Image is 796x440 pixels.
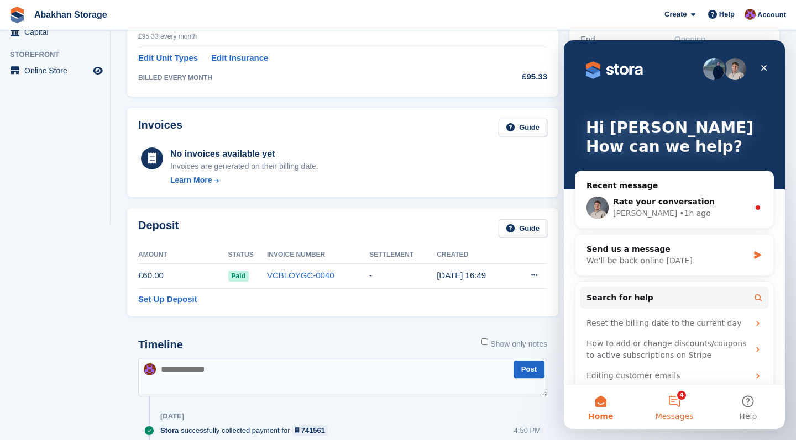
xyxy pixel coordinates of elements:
div: [DATE] [160,412,184,421]
th: Created [437,246,511,264]
a: VCBLOYGC-0040 [267,271,334,280]
td: - [369,263,437,288]
img: stora-icon-8386f47178a22dfd0bd8f6a31ec36ba5ce8667c1dd55bd0f319d3a0aa187defe.svg [9,7,25,23]
time: 2025-08-25 15:49:39 UTC [437,271,486,280]
div: £95.33 every month [138,31,480,41]
div: Invoices are generated on their billing date. [170,161,318,172]
div: 4:50 PM [514,425,541,436]
a: 741561 [292,425,328,436]
td: £60.00 [138,263,228,288]
a: Learn More [170,174,318,186]
a: menu [6,24,104,40]
a: Preview store [91,64,104,77]
iframe: Intercom live chat [564,40,785,429]
span: Capital [24,24,91,40]
div: 741561 [301,425,325,436]
a: Edit Unit Types [138,52,198,65]
div: BILLED EVERY MONTH [138,73,480,83]
div: End [580,33,674,46]
div: Learn More [170,174,212,186]
div: No invoices available yet [170,147,318,161]
img: William Abakhan [144,363,156,375]
span: Create [664,9,687,20]
label: Show only notes [481,338,547,350]
div: successfully collected payment for [160,425,333,436]
a: Abakhan Storage [30,6,112,24]
th: Settlement [369,246,437,264]
span: Storefront [10,49,110,60]
button: Post [514,361,544,379]
a: Edit Insurance [211,52,268,65]
h2: Deposit [138,219,179,237]
h2: Invoices [138,119,182,137]
span: Paid [228,271,249,282]
span: Online Store [24,63,91,78]
a: menu [6,63,104,78]
img: William Abakhan [745,9,756,20]
span: Stora [160,425,179,436]
td: £95.33 [480,12,547,47]
span: Ongoing [674,34,706,44]
th: Amount [138,246,228,264]
th: Status [228,246,267,264]
a: Guide [499,119,547,137]
span: Account [757,9,786,20]
input: Show only notes [481,338,488,345]
a: Guide [499,219,547,237]
th: Invoice Number [267,246,369,264]
div: £95.33 [480,71,547,83]
span: Help [719,9,735,20]
h2: Timeline [138,338,183,351]
a: Set Up Deposit [138,293,197,306]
